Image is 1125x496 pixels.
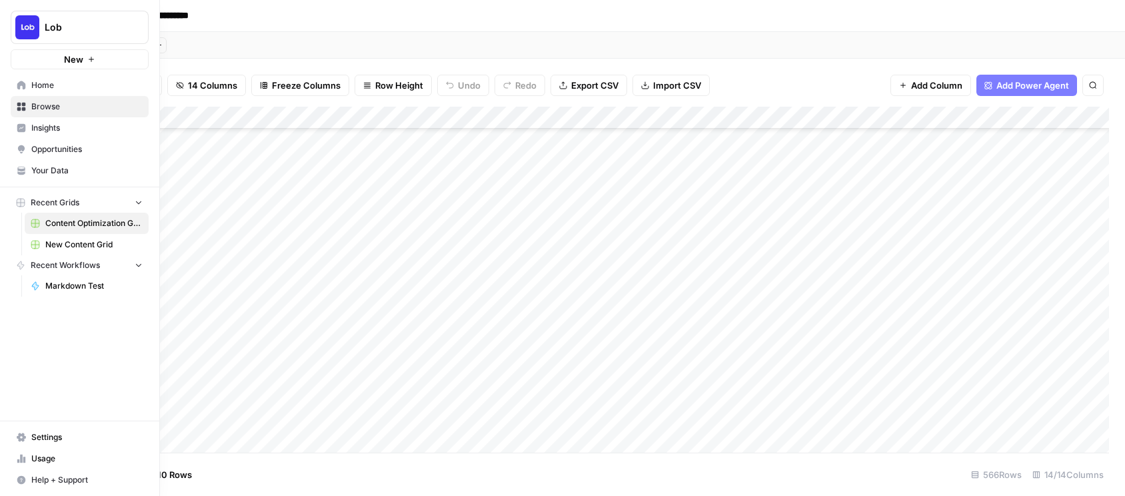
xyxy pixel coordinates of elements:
[355,75,432,96] button: Row Height
[45,217,143,229] span: Content Optimization Grid
[272,79,341,92] span: Freeze Columns
[31,259,100,271] span: Recent Workflows
[890,75,971,96] button: Add Column
[45,239,143,251] span: New Content Grid
[139,468,192,481] span: Add 10 Rows
[15,15,39,39] img: Lob Logo
[11,11,149,44] button: Workspace: Lob
[188,79,237,92] span: 14 Columns
[11,96,149,117] a: Browse
[167,75,246,96] button: 14 Columns
[375,79,423,92] span: Row Height
[45,280,143,292] span: Markdown Test
[11,427,149,448] a: Settings
[437,75,489,96] button: Undo
[25,213,149,234] a: Content Optimization Grid
[31,165,143,177] span: Your Data
[45,21,125,34] span: Lob
[31,143,143,155] span: Opportunities
[31,197,79,209] span: Recent Grids
[11,193,149,213] button: Recent Grids
[1027,464,1109,485] div: 14/14 Columns
[31,122,143,134] span: Insights
[25,275,149,297] a: Markdown Test
[11,160,149,181] a: Your Data
[911,79,962,92] span: Add Column
[458,79,481,92] span: Undo
[11,139,149,160] a: Opportunities
[11,255,149,275] button: Recent Workflows
[11,117,149,139] a: Insights
[25,234,149,255] a: New Content Grid
[653,79,701,92] span: Import CSV
[551,75,627,96] button: Export CSV
[976,75,1077,96] button: Add Power Agent
[11,49,149,69] button: New
[996,79,1069,92] span: Add Power Agent
[966,464,1027,485] div: 566 Rows
[11,469,149,491] button: Help + Support
[64,53,83,66] span: New
[11,75,149,96] a: Home
[495,75,545,96] button: Redo
[251,75,349,96] button: Freeze Columns
[31,453,143,465] span: Usage
[515,79,537,92] span: Redo
[31,474,143,486] span: Help + Support
[632,75,710,96] button: Import CSV
[31,431,143,443] span: Settings
[11,448,149,469] a: Usage
[571,79,618,92] span: Export CSV
[31,79,143,91] span: Home
[31,101,143,113] span: Browse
